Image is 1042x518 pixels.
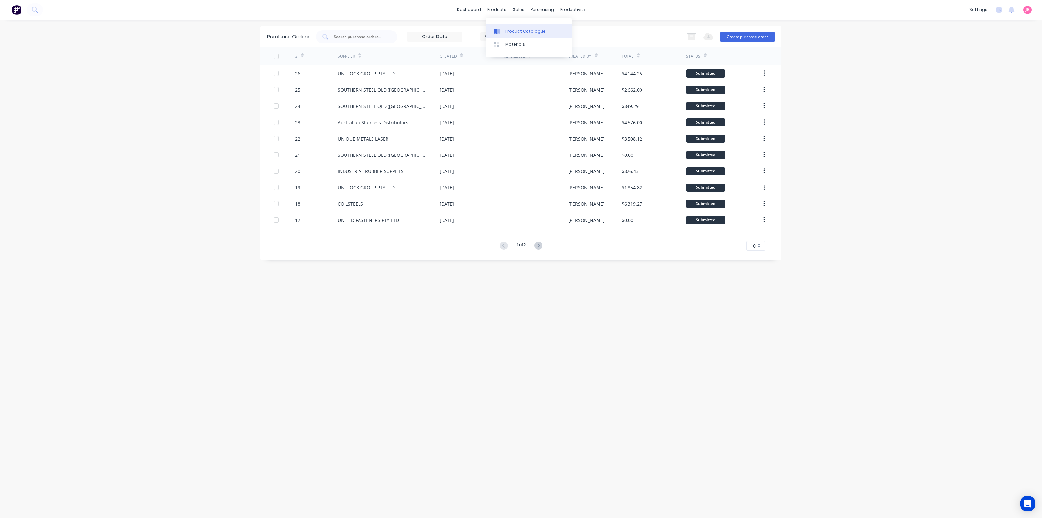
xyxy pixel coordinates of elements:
div: products [484,5,510,15]
div: Purchase Orders [267,33,309,41]
div: $6,319.27 [622,200,642,207]
div: purchasing [528,5,557,15]
div: 21 [295,152,300,158]
div: 5 Statuses [485,33,531,40]
div: Product Catalogue [505,28,546,34]
div: COILSTEELS [338,200,363,207]
img: Factory [12,5,21,15]
div: Total [622,53,633,59]
div: $4,576.00 [622,119,642,126]
div: Status [686,53,700,59]
div: 18 [295,200,300,207]
div: Submitted [686,69,725,78]
input: Search purchase orders... [333,34,387,40]
div: Materials [505,41,525,47]
div: [DATE] [440,200,454,207]
div: Submitted [686,184,725,192]
div: $2,662.00 [622,86,642,93]
div: [PERSON_NAME] [568,135,605,142]
div: [PERSON_NAME] [568,152,605,158]
div: [PERSON_NAME] [568,70,605,77]
div: SOUTHERN STEEL QLD ([GEOGRAPHIC_DATA]) [338,103,427,110]
a: Materials [486,38,572,51]
div: $0.00 [622,152,633,158]
div: sales [510,5,528,15]
div: Australian Stainless Distributors [338,119,408,126]
div: 20 [295,168,300,175]
div: settings [966,5,991,15]
div: $0.00 [622,217,633,224]
a: Product Catalogue [486,24,572,37]
div: Submitted [686,200,725,208]
div: [DATE] [440,70,454,77]
div: 22 [295,135,300,142]
div: SOUTHERN STEEL QLD ([GEOGRAPHIC_DATA]) [338,152,427,158]
div: UNI-LOCK GROUP PTY LTD [338,70,395,77]
div: Submitted [686,86,725,94]
div: Created [440,53,457,59]
div: $4,144.25 [622,70,642,77]
div: [DATE] [440,103,454,110]
div: INDUSTRIAL RUBBER SUPPLIES [338,168,404,175]
div: 24 [295,103,300,110]
a: dashboard [454,5,484,15]
div: [DATE] [440,168,454,175]
button: Create purchase order [720,32,775,42]
input: Order Date [407,32,462,42]
div: Created By [568,53,591,59]
div: [PERSON_NAME] [568,168,605,175]
div: [PERSON_NAME] [568,86,605,93]
div: 26 [295,70,300,77]
div: UNIQUE METALS LASER [338,135,388,142]
div: UNITED FASTENERS PTY LTD [338,217,399,224]
div: 1 of 2 [516,241,526,251]
div: [PERSON_NAME] [568,184,605,191]
div: 19 [295,184,300,191]
div: $826.43 [622,168,639,175]
div: Submitted [686,167,725,175]
span: 10 [751,243,756,249]
div: Submitted [686,135,725,143]
div: [DATE] [440,184,454,191]
div: [DATE] [440,217,454,224]
div: Supplier [338,53,355,59]
div: [PERSON_NAME] [568,119,605,126]
div: Submitted [686,102,725,110]
span: JB [1026,7,1030,13]
div: # [295,53,298,59]
div: [PERSON_NAME] [568,200,605,207]
div: UNI-LOCK GROUP PTY LTD [338,184,395,191]
div: Submitted [686,216,725,224]
div: Open Intercom Messenger [1020,496,1035,511]
div: $1,854.82 [622,184,642,191]
div: [DATE] [440,152,454,158]
div: [PERSON_NAME] [568,103,605,110]
div: [DATE] [440,119,454,126]
div: [DATE] [440,135,454,142]
div: [DATE] [440,86,454,93]
div: Submitted [686,118,725,126]
div: 17 [295,217,300,224]
div: 23 [295,119,300,126]
div: [PERSON_NAME] [568,217,605,224]
div: $3,508.12 [622,135,642,142]
div: Submitted [686,151,725,159]
div: SOUTHERN STEEL QLD ([GEOGRAPHIC_DATA]) [338,86,427,93]
div: 25 [295,86,300,93]
div: productivity [557,5,589,15]
div: $849.29 [622,103,639,110]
